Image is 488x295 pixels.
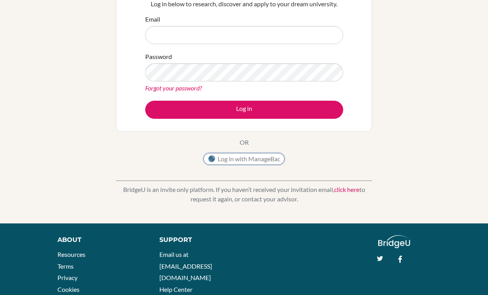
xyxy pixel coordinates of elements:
[159,235,236,245] div: Support
[378,235,410,248] img: logo_white@2x-f4f0deed5e89b7ecb1c2cc34c3e3d731f90f0f143d5ea2071677605dd97b5244.png
[203,153,285,165] button: Log in with ManageBac
[116,185,372,204] p: BridgeU is an invite only platform. If you haven’t received your invitation email, to request it ...
[57,235,142,245] div: About
[159,251,212,281] a: Email us at [EMAIL_ADDRESS][DOMAIN_NAME]
[145,101,343,119] button: Log in
[57,262,74,270] a: Terms
[57,286,79,293] a: Cookies
[57,274,78,281] a: Privacy
[334,186,359,193] a: click here
[57,251,85,258] a: Resources
[145,15,160,24] label: Email
[145,84,202,92] a: Forgot your password?
[145,52,172,61] label: Password
[240,138,249,147] p: OR
[159,286,192,293] a: Help Center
